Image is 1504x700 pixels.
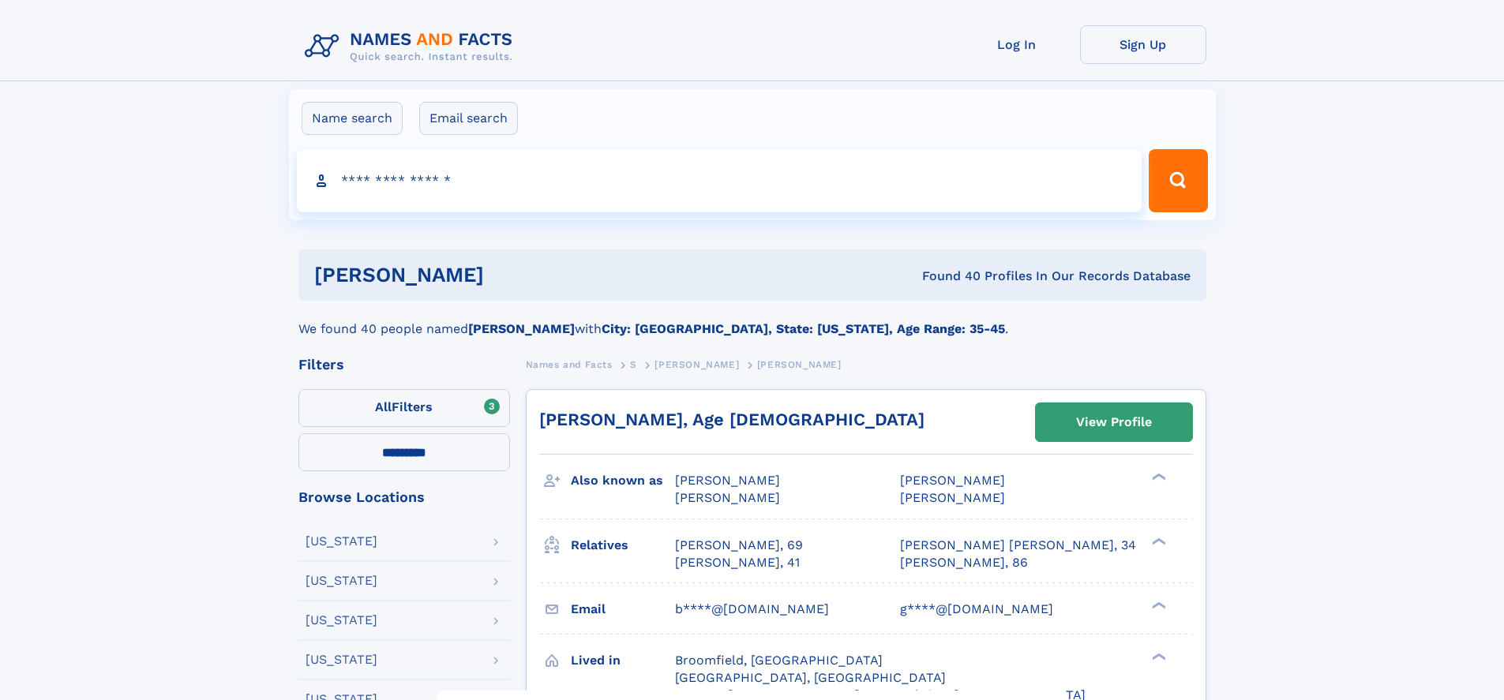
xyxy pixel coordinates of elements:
[654,359,739,370] span: [PERSON_NAME]
[1148,651,1167,661] div: ❯
[571,467,675,494] h3: Also known as
[675,554,800,571] a: [PERSON_NAME], 41
[468,321,575,336] b: [PERSON_NAME]
[298,389,510,427] label: Filters
[703,268,1191,285] div: Found 40 Profiles In Our Records Database
[675,490,780,505] span: [PERSON_NAME]
[298,357,510,372] div: Filters
[298,301,1206,339] div: We found 40 people named with .
[419,102,518,135] label: Email search
[1148,536,1167,546] div: ❯
[900,473,1005,488] span: [PERSON_NAME]
[675,653,883,668] span: Broomfield, [GEOGRAPHIC_DATA]
[375,399,392,414] span: All
[297,149,1142,212] input: search input
[900,537,1136,554] a: [PERSON_NAME] [PERSON_NAME], 34
[954,25,1080,64] a: Log In
[526,354,613,374] a: Names and Facts
[571,532,675,559] h3: Relatives
[306,653,377,666] div: [US_STATE]
[1076,404,1152,440] div: View Profile
[306,575,377,587] div: [US_STATE]
[630,354,637,374] a: S
[675,473,780,488] span: [PERSON_NAME]
[654,354,739,374] a: [PERSON_NAME]
[675,537,803,554] a: [PERSON_NAME], 69
[1036,403,1192,441] a: View Profile
[571,647,675,674] h3: Lived in
[306,535,377,548] div: [US_STATE]
[306,614,377,627] div: [US_STATE]
[1080,25,1206,64] a: Sign Up
[900,554,1028,571] a: [PERSON_NAME], 86
[602,321,1005,336] b: City: [GEOGRAPHIC_DATA], State: [US_STATE], Age Range: 35-45
[1149,149,1207,212] button: Search Button
[675,670,946,685] span: [GEOGRAPHIC_DATA], [GEOGRAPHIC_DATA]
[900,490,1005,505] span: [PERSON_NAME]
[298,490,510,504] div: Browse Locations
[298,25,526,68] img: Logo Names and Facts
[571,596,675,623] h3: Email
[1148,472,1167,482] div: ❯
[1148,600,1167,610] div: ❯
[302,102,403,135] label: Name search
[630,359,637,370] span: S
[757,359,842,370] span: [PERSON_NAME]
[314,265,703,285] h1: [PERSON_NAME]
[539,410,925,429] a: [PERSON_NAME], Age [DEMOGRAPHIC_DATA]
